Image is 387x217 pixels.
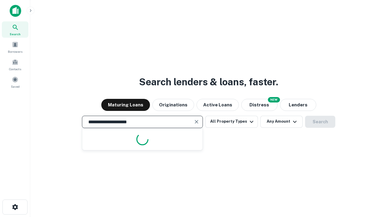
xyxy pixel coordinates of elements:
span: Saved [11,84,20,89]
img: capitalize-icon.png [10,5,21,17]
a: Search [2,21,28,38]
button: Active Loans [197,99,239,111]
div: NEW [268,97,280,102]
button: Maturing Loans [101,99,150,111]
button: Lenders [280,99,316,111]
button: Any Amount [260,116,303,128]
h3: Search lenders & loans, faster. [139,75,278,89]
span: Contacts [9,67,21,71]
button: Clear [192,118,201,126]
button: Search distressed loans with lien and other non-mortgage details. [241,99,278,111]
iframe: Chat Widget [357,169,387,198]
a: Saved [2,74,28,90]
span: Borrowers [8,49,22,54]
a: Contacts [2,56,28,73]
button: Originations [152,99,194,111]
button: All Property Types [205,116,258,128]
span: Search [10,32,21,36]
a: Borrowers [2,39,28,55]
